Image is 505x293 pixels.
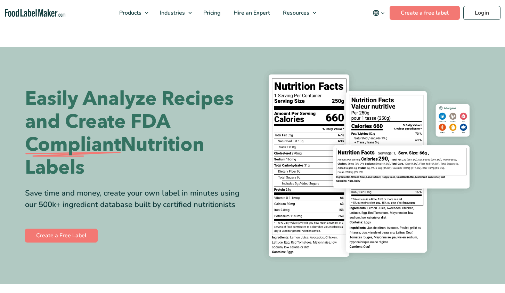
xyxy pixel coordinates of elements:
span: Compliant [25,133,121,156]
span: Hire an Expert [231,9,271,17]
div: Save time and money, create your own label in minutes using our 500k+ ingredient database built b... [25,188,247,211]
a: Create a free label [390,6,460,20]
span: Products [117,9,142,17]
h1: Easily Analyze Recipes and Create FDA Nutrition Labels [25,87,247,179]
span: Resources [281,9,310,17]
a: Login [463,6,500,20]
span: Industries [158,9,186,17]
span: Pricing [201,9,221,17]
a: Create a Free Label [25,229,98,243]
